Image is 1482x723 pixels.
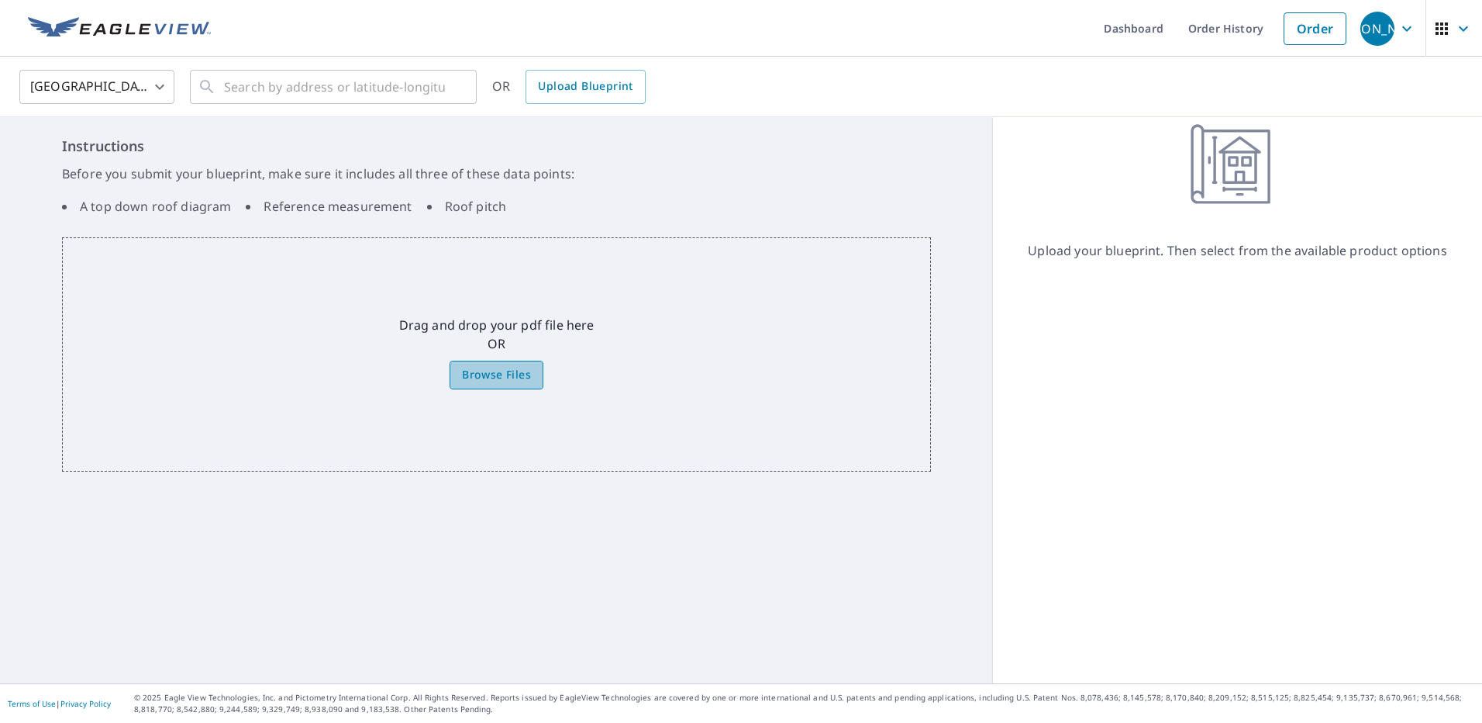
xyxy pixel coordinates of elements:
div: OR [492,70,646,104]
a: Privacy Policy [60,698,111,709]
p: Before you submit your blueprint, make sure it includes all three of these data points: [62,164,931,183]
p: Upload your blueprint. Then select from the available product options [1028,241,1446,260]
input: Search by address or latitude-longitude [224,65,445,109]
li: Reference measurement [246,197,412,216]
a: Upload Blueprint [526,70,645,104]
span: Browse Files [462,365,531,385]
div: [GEOGRAPHIC_DATA] [19,65,174,109]
label: Browse Files [450,361,543,389]
li: Roof pitch [427,197,507,216]
a: Order [1284,12,1346,45]
p: © 2025 Eagle View Technologies, Inc. and Pictometry International Corp. All Rights Reserved. Repo... [134,692,1474,715]
a: Terms of Use [8,698,56,709]
li: A top down roof diagram [62,197,231,216]
img: EV Logo [28,17,211,40]
div: [PERSON_NAME] [1360,12,1394,46]
p: | [8,699,111,708]
span: Upload Blueprint [538,77,632,96]
p: Drag and drop your pdf file here OR [399,316,595,353]
h6: Instructions [62,136,931,157]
